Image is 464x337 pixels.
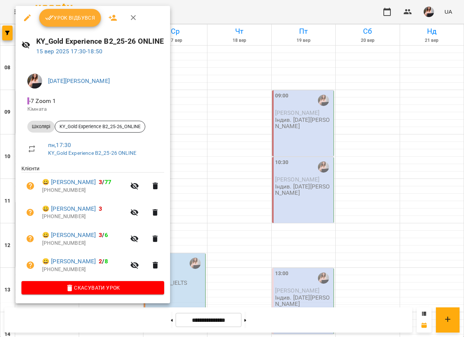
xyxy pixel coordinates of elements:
[42,257,96,266] a: 😀 [PERSON_NAME]
[45,13,95,22] span: Урок відбувся
[99,178,102,186] span: 3
[99,231,108,238] b: /
[21,256,39,274] button: Візит ще не сплачено. Додати оплату?
[105,231,108,238] span: 6
[27,106,158,113] p: Кімната
[42,178,96,187] a: 😀 [PERSON_NAME]
[21,281,164,294] button: Скасувати Урок
[48,150,136,156] a: KY_Gold Experience B2_25-26 ONLINE
[105,258,108,265] span: 8
[105,178,111,186] span: 77
[21,204,39,221] button: Візит ще не сплачено. Додати оплату?
[27,123,55,130] span: Школярі
[42,213,126,220] p: [PHONE_NUMBER]
[99,258,108,265] b: /
[55,121,145,133] div: KY_Gold Experience B2_25-26_ONLINE
[39,9,101,27] button: Урок відбувся
[42,204,96,213] a: 😀 [PERSON_NAME]
[99,231,102,238] span: 3
[48,141,71,149] a: пн , 17:30
[21,230,39,248] button: Візит ще не сплачено. Додати оплату?
[48,77,110,84] a: [DATE][PERSON_NAME]
[21,165,164,281] ul: Клієнти
[42,187,126,194] p: [PHONE_NUMBER]
[99,205,102,212] span: 3
[27,97,58,104] span: - 7 Zoom 1
[27,74,42,89] img: ee17c4d82a51a8e023162b2770f32a64.jpg
[55,123,145,130] span: KY_Gold Experience B2_25-26_ONLINE
[99,258,102,265] span: 2
[21,177,39,195] button: Візит ще не сплачено. Додати оплату?
[99,178,111,186] b: /
[42,266,126,273] p: [PHONE_NUMBER]
[36,48,102,55] a: 15 вер 2025 17:30-18:50
[42,231,96,240] a: 😀 [PERSON_NAME]
[42,240,126,247] p: [PHONE_NUMBER]
[36,36,164,47] h6: KY_Gold Experience B2_25-26 ONLINE
[27,283,158,292] span: Скасувати Урок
